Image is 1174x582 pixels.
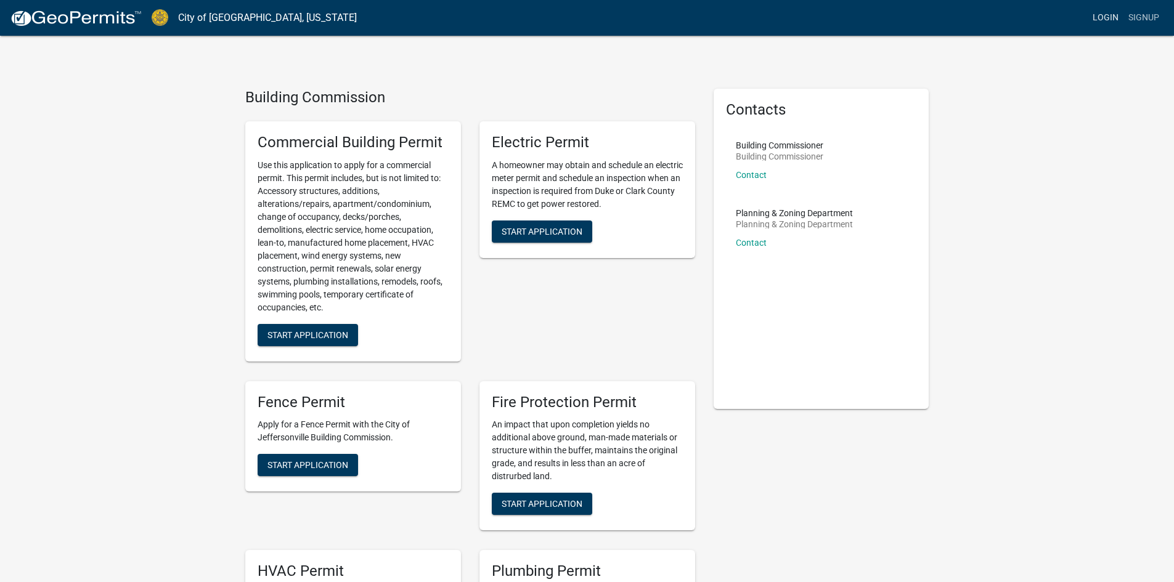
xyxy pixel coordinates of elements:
h5: Fire Protection Permit [492,394,683,411]
a: Contact [736,170,767,180]
button: Start Application [258,324,358,346]
span: Start Application [267,460,348,470]
p: Planning & Zoning Department [736,220,853,228]
button: Start Application [492,220,592,243]
p: Apply for a Fence Permit with the City of Jeffersonville Building Commission. [258,418,449,444]
button: Start Application [492,493,592,515]
h5: Electric Permit [492,134,683,152]
a: City of [GEOGRAPHIC_DATA], [US_STATE] [178,7,357,28]
p: A homeowner may obtain and schedule an electric meter permit and schedule an inspection when an i... [492,159,683,211]
p: An impact that upon completion yields no additional above ground, man-made materials or structure... [492,418,683,483]
h5: Plumbing Permit [492,562,683,580]
img: City of Jeffersonville, Indiana [152,9,168,26]
h5: Commercial Building Permit [258,134,449,152]
span: Start Application [502,499,582,509]
span: Start Application [267,329,348,339]
p: Use this application to apply for a commercial permit. This permit includes, but is not limited t... [258,159,449,314]
p: Building Commissioner [736,152,823,161]
a: Contact [736,238,767,248]
a: Signup [1123,6,1164,30]
p: Building Commissioner [736,141,823,150]
span: Start Application [502,226,582,236]
p: Planning & Zoning Department [736,209,853,217]
a: Login [1088,6,1123,30]
button: Start Application [258,454,358,476]
h5: Fence Permit [258,394,449,411]
h5: HVAC Permit [258,562,449,580]
h5: Contacts [726,101,917,119]
h4: Building Commission [245,89,695,107]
